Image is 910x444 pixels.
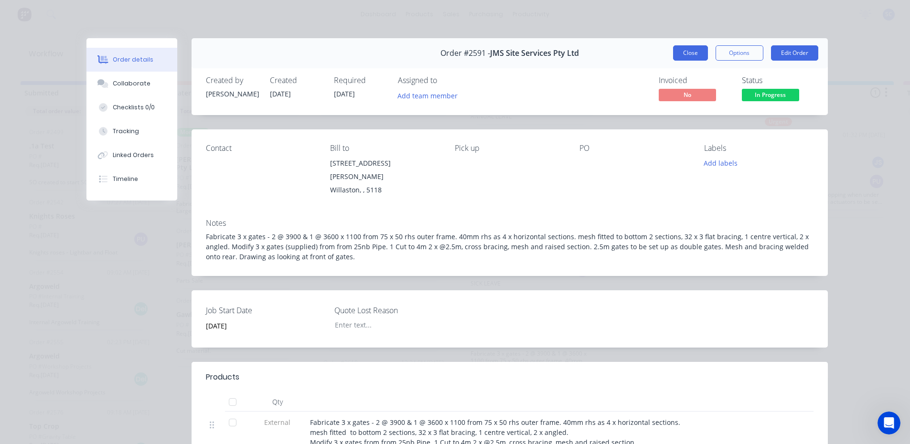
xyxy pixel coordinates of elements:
div: [STREET_ADDRESS][PERSON_NAME]Willaston, , 5118 [330,157,439,197]
span: [DATE] [270,89,291,98]
span: In Progress [742,89,799,101]
div: Invoiced [659,76,730,85]
label: Job Start Date [206,305,325,316]
div: Notes [206,219,814,228]
button: Checklists 0/0 [86,95,177,119]
button: Add team member [392,89,462,102]
span: Order #2591 - [440,49,490,58]
div: Products [206,371,239,383]
button: Edit Order [771,45,818,61]
button: In Progress [742,89,799,103]
label: Quote Lost Reason [334,305,454,316]
button: Add labels [699,157,743,169]
div: Linked Orders [113,151,154,159]
button: Linked Orders [86,143,177,167]
button: Collaborate [86,72,177,95]
div: [PERSON_NAME] [206,89,258,99]
div: Labels [704,144,814,153]
div: PO [579,144,689,153]
div: Qty [249,392,306,412]
button: Tracking [86,119,177,143]
button: Options [716,45,763,61]
button: Add team member [398,89,463,102]
input: Enter date [199,318,318,333]
div: Fabricate 3 x gates - 2 @ 3900 & 1 @ 3600 x 1100 from 75 x 50 rhs outer frame. 40mm rhs as 4 x ho... [206,232,814,262]
div: Collaborate [113,79,150,88]
div: Pick up [455,144,564,153]
div: Status [742,76,814,85]
span: JMS Site Services Pty Ltd [490,49,579,58]
div: Timeline [113,175,138,183]
div: [STREET_ADDRESS][PERSON_NAME] [330,157,439,183]
div: Required [334,76,386,85]
button: Order details [86,48,177,72]
span: No [659,89,716,101]
button: Close [673,45,708,61]
div: Tracking [113,127,139,136]
div: Bill to [330,144,439,153]
div: Contact [206,144,315,153]
span: External [253,417,302,427]
iframe: Intercom live chat [878,412,900,434]
div: Checklists 0/0 [113,103,155,112]
span: [DATE] [334,89,355,98]
button: Timeline [86,167,177,191]
div: Order details [113,55,153,64]
div: Created by [206,76,258,85]
div: Created [270,76,322,85]
div: Assigned to [398,76,493,85]
div: Willaston, , 5118 [330,183,439,197]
